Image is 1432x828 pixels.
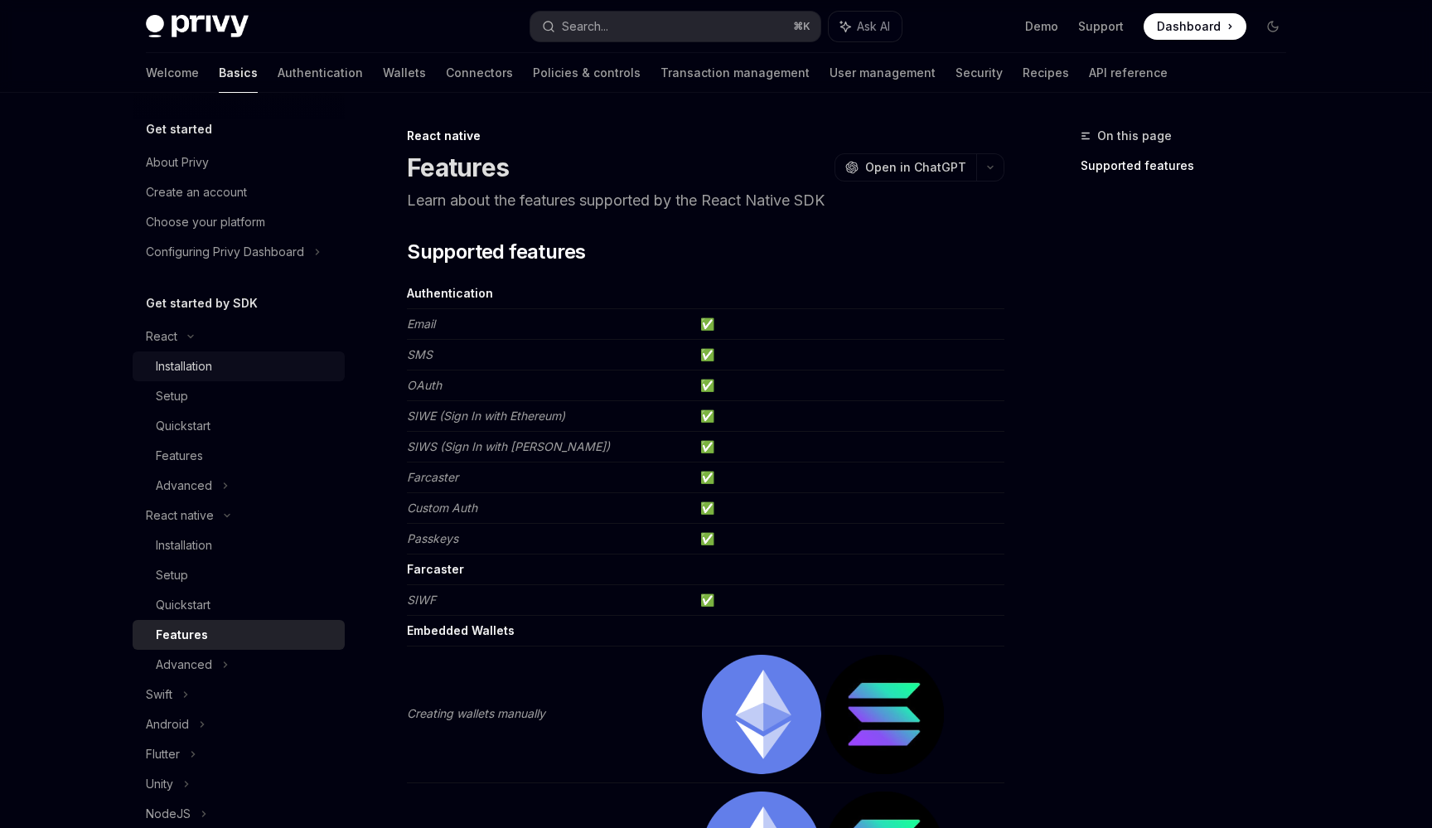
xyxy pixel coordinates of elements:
[694,524,1004,554] td: ✅
[219,53,258,93] a: Basics
[146,242,304,262] div: Configuring Privy Dashboard
[146,53,199,93] a: Welcome
[407,239,585,265] span: Supported features
[146,119,212,139] h5: Get started
[857,18,890,35] span: Ask AI
[146,714,189,734] div: Android
[1260,13,1286,40] button: Toggle dark mode
[830,53,936,93] a: User management
[383,53,426,93] a: Wallets
[133,177,345,207] a: Create an account
[694,462,1004,493] td: ✅
[1144,13,1246,40] a: Dashboard
[407,189,1004,212] p: Learn about the features supported by the React Native SDK
[133,381,345,411] a: Setup
[146,212,265,232] div: Choose your platform
[146,153,209,172] div: About Privy
[146,327,177,346] div: React
[533,53,641,93] a: Policies & controls
[156,535,212,555] div: Installation
[829,12,902,41] button: Ask AI
[702,655,821,774] img: ethereum.png
[694,370,1004,401] td: ✅
[407,409,565,423] em: SIWE (Sign In with Ethereum)
[146,774,173,794] div: Unity
[133,411,345,441] a: Quickstart
[133,148,345,177] a: About Privy
[156,386,188,406] div: Setup
[133,351,345,381] a: Installation
[407,153,509,182] h1: Features
[1078,18,1124,35] a: Support
[562,17,608,36] div: Search...
[407,706,545,720] em: Creating wallets manually
[1089,53,1168,93] a: API reference
[407,501,477,515] em: Custom Auth
[156,446,203,466] div: Features
[825,655,944,774] img: solana.png
[407,531,458,545] em: Passkeys
[407,378,442,392] em: OAuth
[865,159,966,176] span: Open in ChatGPT
[694,340,1004,370] td: ✅
[660,53,810,93] a: Transaction management
[1097,126,1172,146] span: On this page
[955,53,1003,93] a: Security
[146,15,249,38] img: dark logo
[146,744,180,764] div: Flutter
[156,356,212,376] div: Installation
[156,565,188,585] div: Setup
[1157,18,1221,35] span: Dashboard
[156,416,210,436] div: Quickstart
[694,401,1004,432] td: ✅
[156,595,210,615] div: Quickstart
[446,53,513,93] a: Connectors
[407,593,436,607] em: SIWF
[407,286,493,300] strong: Authentication
[407,623,515,637] strong: Embedded Wallets
[133,530,345,560] a: Installation
[1023,53,1069,93] a: Recipes
[835,153,976,182] button: Open in ChatGPT
[530,12,820,41] button: Search...⌘K
[133,620,345,650] a: Features
[1081,153,1299,179] a: Supported features
[156,655,212,675] div: Advanced
[694,585,1004,616] td: ✅
[146,293,258,313] h5: Get started by SDK
[694,432,1004,462] td: ✅
[407,470,458,484] em: Farcaster
[156,625,208,645] div: Features
[146,182,247,202] div: Create an account
[146,506,214,525] div: React native
[407,439,610,453] em: SIWS (Sign In with [PERSON_NAME])
[133,560,345,590] a: Setup
[278,53,363,93] a: Authentication
[407,347,433,361] em: SMS
[146,685,172,705] div: Swift
[146,804,191,824] div: NodeJS
[407,562,464,576] strong: Farcaster
[793,20,810,33] span: ⌘ K
[133,207,345,237] a: Choose your platform
[133,441,345,471] a: Features
[694,493,1004,524] td: ✅
[156,476,212,496] div: Advanced
[694,309,1004,340] td: ✅
[133,590,345,620] a: Quickstart
[407,128,1004,144] div: React native
[1025,18,1058,35] a: Demo
[407,317,435,331] em: Email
